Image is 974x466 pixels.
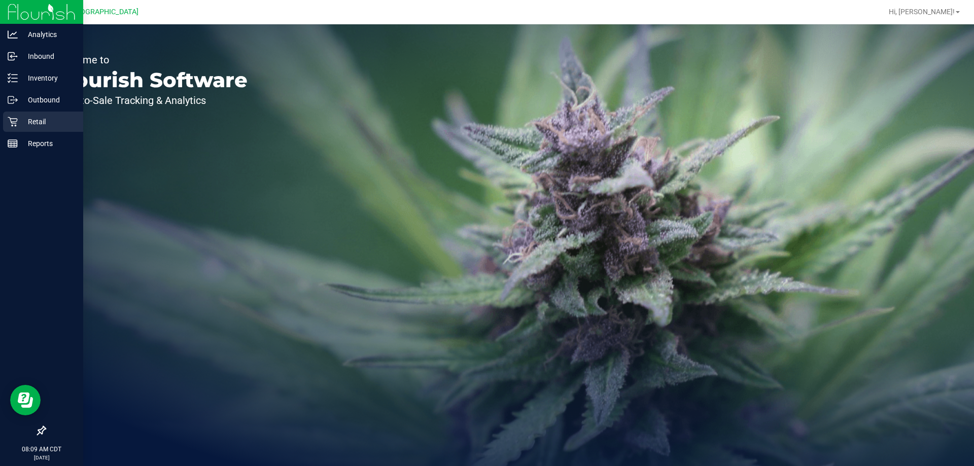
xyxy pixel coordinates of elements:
[55,95,248,105] p: Seed-to-Sale Tracking & Analytics
[10,385,41,415] iframe: Resource center
[8,51,18,61] inline-svg: Inbound
[8,29,18,40] inline-svg: Analytics
[8,138,18,149] inline-svg: Reports
[8,73,18,83] inline-svg: Inventory
[889,8,955,16] span: Hi, [PERSON_NAME]!
[18,116,79,128] p: Retail
[18,94,79,106] p: Outbound
[55,55,248,65] p: Welcome to
[18,50,79,62] p: Inbound
[18,28,79,41] p: Analytics
[69,8,138,16] span: [GEOGRAPHIC_DATA]
[55,70,248,90] p: Flourish Software
[18,72,79,84] p: Inventory
[8,117,18,127] inline-svg: Retail
[5,454,79,461] p: [DATE]
[18,137,79,150] p: Reports
[5,445,79,454] p: 08:09 AM CDT
[8,95,18,105] inline-svg: Outbound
